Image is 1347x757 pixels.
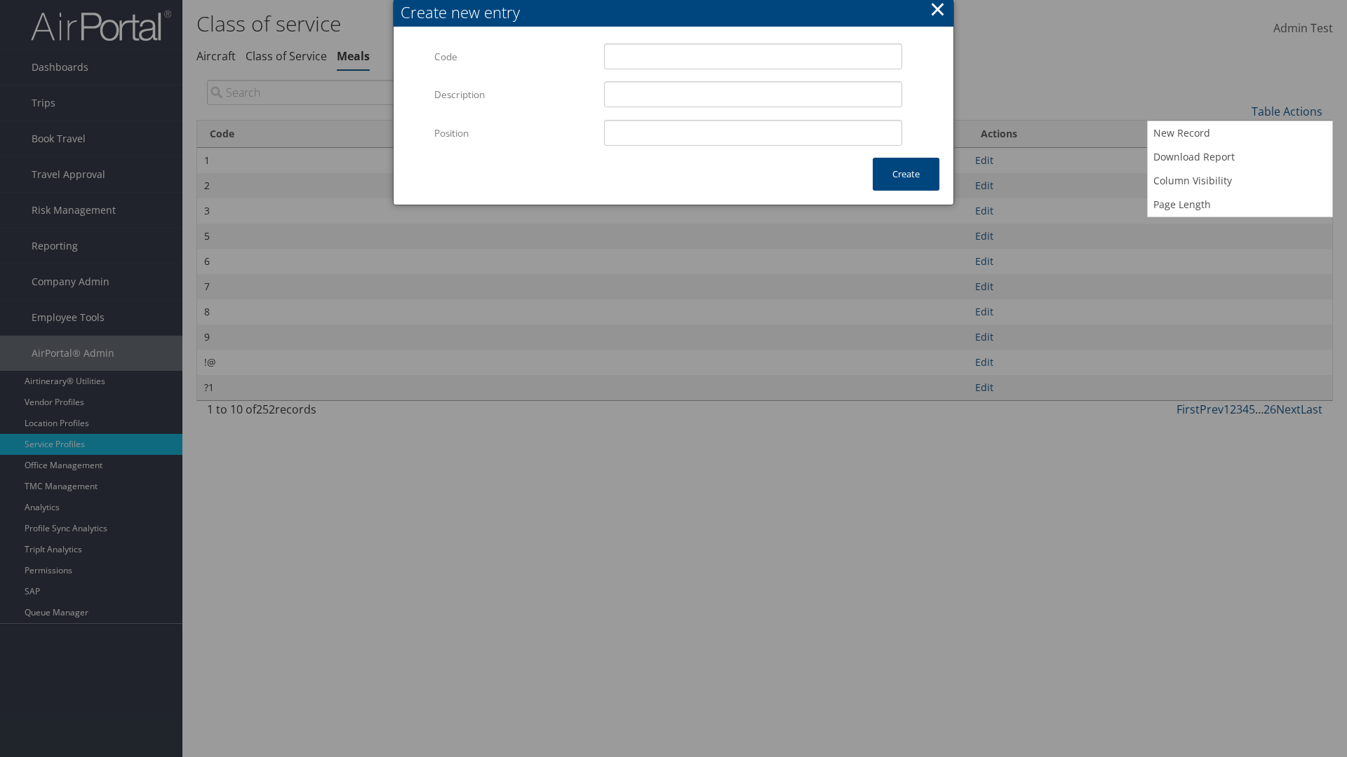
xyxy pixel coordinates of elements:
[1148,169,1332,193] a: Column Visibility
[1148,121,1332,145] a: New Record
[434,81,594,108] label: Description
[1148,193,1332,217] a: Page Length
[434,120,594,146] label: Position
[434,43,594,70] label: Code
[873,158,939,191] button: Create
[401,1,953,23] div: Create new entry
[1148,145,1332,169] a: Download Report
